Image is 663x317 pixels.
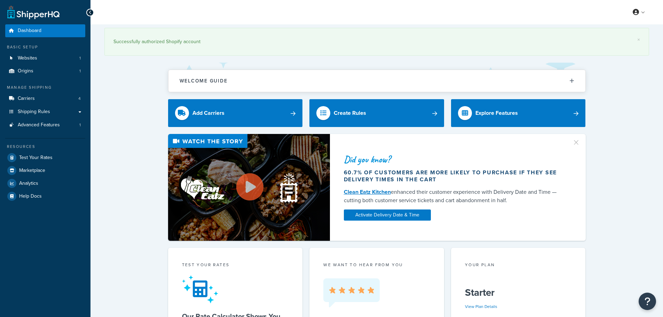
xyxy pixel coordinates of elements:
[465,303,497,310] a: View Plan Details
[5,52,85,65] li: Websites
[344,169,564,183] div: 60.7% of customers are more likely to purchase if they see delivery times in the cart
[451,99,586,127] a: Explore Features
[79,122,81,128] span: 1
[168,70,585,92] button: Welcome Guide
[182,262,289,270] div: Test your rates
[5,119,85,132] li: Advanced Features
[5,105,85,118] a: Shipping Rules
[180,78,228,84] h2: Welcome Guide
[113,37,640,47] div: Successfully authorized Shopify account
[334,108,366,118] div: Create Rules
[18,109,50,115] span: Shipping Rules
[5,190,85,203] a: Help Docs
[18,122,60,128] span: Advanced Features
[5,24,85,37] a: Dashboard
[5,144,85,150] div: Resources
[323,262,430,268] p: we want to hear from you
[19,155,53,161] span: Test Your Rates
[5,92,85,105] li: Carriers
[19,193,42,199] span: Help Docs
[465,262,572,270] div: Your Plan
[5,164,85,177] a: Marketplace
[5,151,85,164] a: Test Your Rates
[5,44,85,50] div: Basic Setup
[18,68,33,74] span: Origins
[168,99,303,127] a: Add Carriers
[18,96,35,102] span: Carriers
[18,55,37,61] span: Websites
[192,108,224,118] div: Add Carriers
[309,99,444,127] a: Create Rules
[19,181,38,187] span: Analytics
[344,188,391,196] a: Clean Eatz Kitchen
[78,96,81,102] span: 4
[5,52,85,65] a: Websites1
[5,85,85,90] div: Manage Shipping
[344,188,564,205] div: enhanced their customer experience with Delivery Date and Time — cutting both customer service ti...
[18,28,41,34] span: Dashboard
[465,287,572,298] h5: Starter
[5,65,85,78] a: Origins1
[639,293,656,310] button: Open Resource Center
[5,92,85,105] a: Carriers4
[168,134,330,241] img: Video thumbnail
[79,55,81,61] span: 1
[5,177,85,190] a: Analytics
[344,154,564,164] div: Did you know?
[5,65,85,78] li: Origins
[475,108,518,118] div: Explore Features
[79,68,81,74] span: 1
[637,37,640,42] a: ×
[5,119,85,132] a: Advanced Features1
[19,168,45,174] span: Marketplace
[344,209,431,221] a: Activate Delivery Date & Time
